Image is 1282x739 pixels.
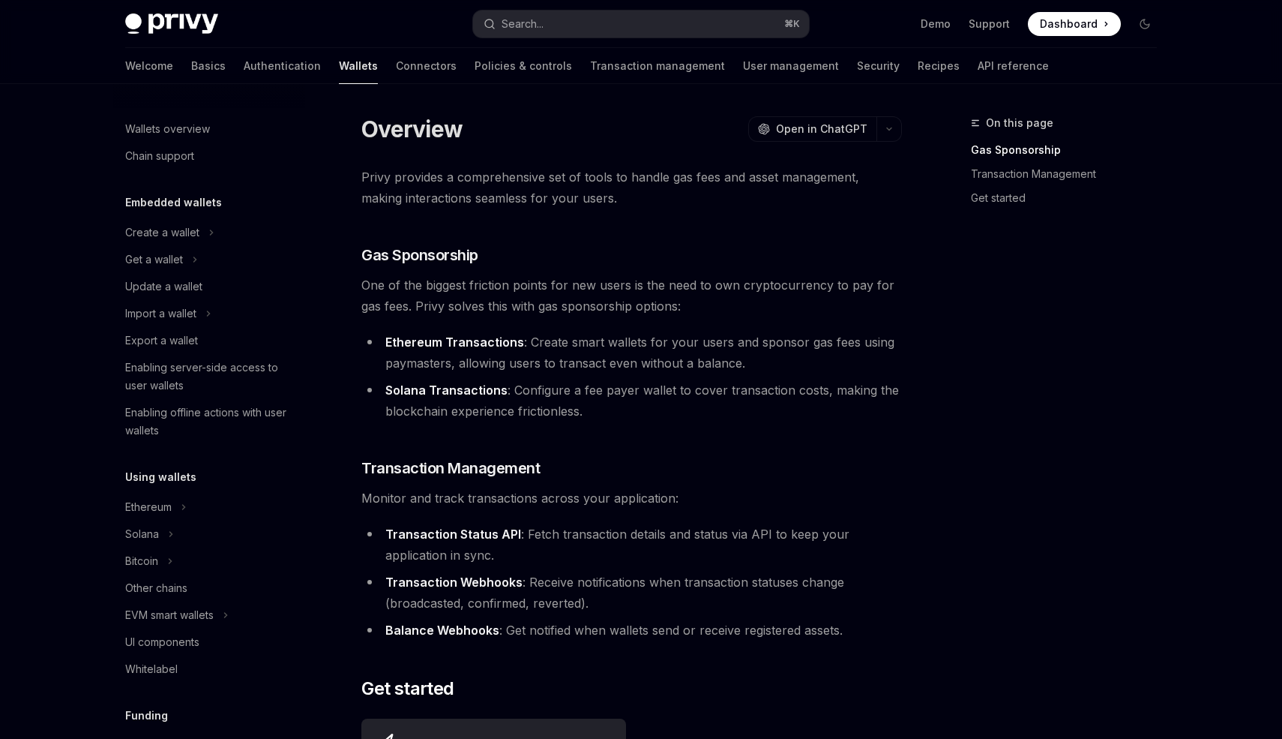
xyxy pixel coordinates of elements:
[113,521,305,548] button: Solana
[125,525,159,543] div: Solana
[385,335,524,350] strong: Ethereum Transactions
[113,575,305,602] a: Other chains
[969,17,1010,32] a: Support
[339,48,378,84] a: Wallets
[125,48,173,84] a: Welcome
[244,48,321,84] a: Authentication
[776,122,867,137] span: Open in ChatGPT
[1133,12,1157,36] button: Toggle dark mode
[113,246,305,273] button: Get a wallet
[986,114,1053,132] span: On this page
[396,48,457,84] a: Connectors
[125,194,222,212] h5: Embedded wallets
[1028,12,1121,36] a: Dashboard
[191,48,226,84] a: Basics
[361,488,902,509] span: Monitor and track transactions across your application:
[743,48,839,84] a: User management
[125,224,199,242] div: Create a wallet
[125,660,178,678] div: Whitelabel
[971,186,1169,210] a: Get started
[361,167,902,209] span: Privy provides a comprehensive set of tools to handle gas fees and asset management, making inter...
[473,11,809,38] button: Search...⌘K
[125,707,168,725] h5: Funding
[125,606,214,624] div: EVM smart wallets
[361,620,902,641] li: : Get notified when wallets send or receive registered assets.
[125,278,202,296] div: Update a wallet
[113,327,305,354] a: Export a wallet
[125,404,296,440] div: Enabling offline actions with user wallets
[125,332,198,350] div: Export a wallet
[784,18,800,30] span: ⌘ K
[475,48,572,84] a: Policies & controls
[125,120,210,138] div: Wallets overview
[971,162,1169,186] a: Transaction Management
[125,579,187,597] div: Other chains
[590,48,725,84] a: Transaction management
[125,359,296,395] div: Enabling server-side access to user wallets
[361,116,463,143] h1: Overview
[502,15,544,33] div: Search...
[113,494,305,521] button: Ethereum
[361,332,902,374] li: : Create smart wallets for your users and sponsor gas fees using paymasters, allowing users to tr...
[113,548,305,575] button: Bitcoin
[1040,17,1098,32] span: Dashboard
[971,138,1169,162] a: Gas Sponsorship
[361,572,902,614] li: : Receive notifications when transaction statuses change (broadcasted, confirmed, reverted).
[113,399,305,444] a: Enabling offline actions with user wallets
[125,305,196,323] div: Import a wallet
[385,383,508,398] strong: Solana Transactions
[113,300,305,327] button: Import a wallet
[113,656,305,683] a: Whitelabel
[125,633,199,651] div: UI components
[361,458,540,479] span: Transaction Management
[385,575,523,590] strong: Transaction Webhooks
[921,17,951,32] a: Demo
[125,498,172,516] div: Ethereum
[125,251,183,269] div: Get a wallet
[918,48,960,84] a: Recipes
[113,116,305,143] a: Wallets overview
[125,552,158,570] div: Bitcoin
[361,677,454,701] span: Get started
[125,14,218,35] img: dark logo
[113,354,305,399] a: Enabling server-side access to user wallets
[385,623,499,638] strong: Balance Webhooks
[857,48,900,84] a: Security
[385,527,521,542] strong: Transaction Status API
[113,602,305,629] button: EVM smart wallets
[125,147,194,165] div: Chain support
[125,468,196,486] h5: Using wallets
[113,219,305,246] button: Create a wallet
[748,116,876,142] button: Open in ChatGPT
[361,245,478,266] span: Gas Sponsorship
[978,48,1049,84] a: API reference
[113,273,305,300] a: Update a wallet
[113,143,305,170] a: Chain support
[361,524,902,566] li: : Fetch transaction details and status via API to keep your application in sync.
[361,380,902,422] li: : Configure a fee payer wallet to cover transaction costs, making the blockchain experience frict...
[361,275,902,317] span: One of the biggest friction points for new users is the need to own cryptocurrency to pay for gas...
[113,629,305,656] a: UI components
